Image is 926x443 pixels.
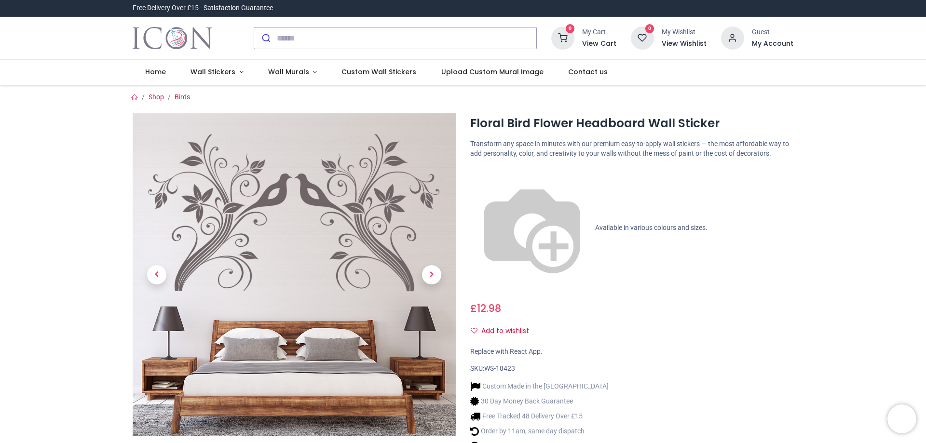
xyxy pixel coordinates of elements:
li: 30 Day Money Back Guarantee [470,396,609,406]
button: Submit [254,27,277,49]
span: Contact us [568,67,608,77]
li: Free Tracked 48 Delivery Over £15 [470,411,609,421]
div: SKU: [470,364,793,374]
span: £ [470,301,501,315]
img: Icon Wall Stickers [133,25,212,52]
div: Replace with React App. [470,347,793,357]
span: Home [145,67,166,77]
span: Available in various colours and sizes. [595,223,708,231]
span: Previous [147,265,166,284]
sup: 0 [645,24,654,33]
a: Birds [175,93,190,101]
li: Custom Made in the [GEOGRAPHIC_DATA] [470,381,609,391]
div: Free Delivery Over £15 - Satisfaction Guarantee [133,3,273,13]
a: 0 [631,34,654,41]
h1: Floral Bird Flower Headboard Wall Sticker [470,115,793,132]
span: 12.98 [477,301,501,315]
button: Add to wishlistAdd to wishlist [470,323,537,339]
li: Order by 11am, same day dispatch [470,426,609,436]
a: My Account [752,39,793,49]
span: WS-18423 [484,364,515,372]
a: View Wishlist [662,39,707,49]
span: Wall Murals [268,67,309,77]
iframe: Brevo live chat [887,404,916,433]
p: Transform any space in minutes with our premium easy-to-apply wall stickers — the most affordable... [470,139,793,158]
a: Previous [133,162,181,388]
i: Add to wishlist [471,327,477,334]
a: Shop [149,93,164,101]
img: color-wheel.png [470,166,594,290]
div: Guest [752,27,793,37]
a: Logo of Icon Wall Stickers [133,25,212,52]
a: View Cart [582,39,616,49]
a: Wall Stickers [178,60,256,85]
a: Next [408,162,456,388]
iframe: Customer reviews powered by Trustpilot [591,3,793,13]
div: My Wishlist [662,27,707,37]
div: My Cart [582,27,616,37]
img: Floral Bird Flower Headboard Wall Sticker [133,113,456,436]
span: Next [422,265,441,284]
span: Custom Wall Stickers [341,67,416,77]
span: Upload Custom Mural Image [441,67,544,77]
a: Wall Murals [256,60,329,85]
sup: 0 [566,24,575,33]
span: Wall Stickers [191,67,235,77]
a: 0 [551,34,574,41]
